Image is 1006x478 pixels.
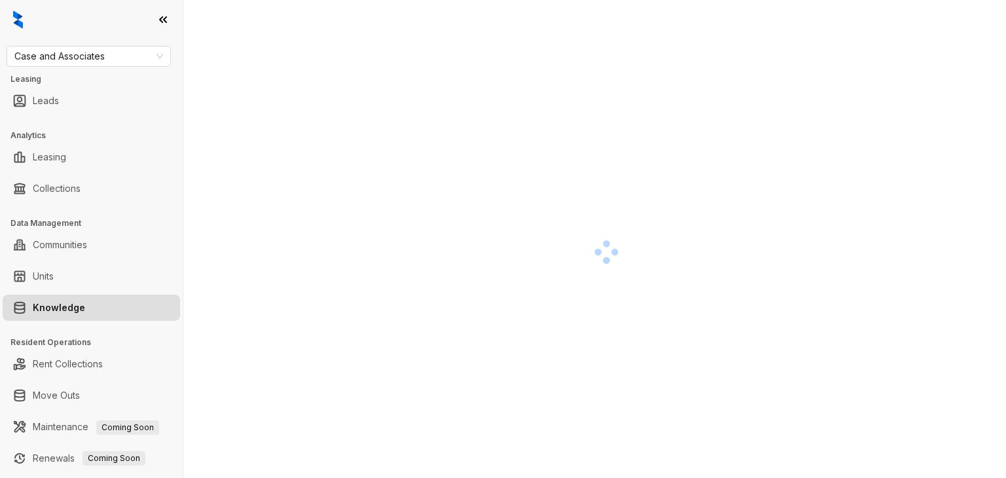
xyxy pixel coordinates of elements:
[3,263,180,289] li: Units
[3,414,180,440] li: Maintenance
[10,337,183,348] h3: Resident Operations
[10,217,183,229] h3: Data Management
[96,420,159,435] span: Coming Soon
[33,295,85,321] a: Knowledge
[33,263,54,289] a: Units
[3,175,180,202] li: Collections
[33,175,81,202] a: Collections
[3,88,180,114] li: Leads
[10,130,183,141] h3: Analytics
[13,10,23,29] img: logo
[14,46,163,66] span: Case and Associates
[33,232,87,258] a: Communities
[3,445,180,471] li: Renewals
[33,351,103,377] a: Rent Collections
[3,351,180,377] li: Rent Collections
[3,295,180,321] li: Knowledge
[83,451,145,466] span: Coming Soon
[3,382,180,409] li: Move Outs
[33,445,145,471] a: RenewalsComing Soon
[3,144,180,170] li: Leasing
[33,88,59,114] a: Leads
[3,232,180,258] li: Communities
[33,382,80,409] a: Move Outs
[10,73,183,85] h3: Leasing
[33,144,66,170] a: Leasing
